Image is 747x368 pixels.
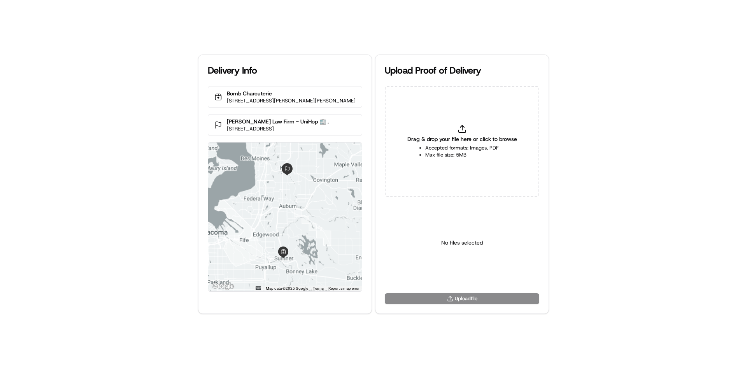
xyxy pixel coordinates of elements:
li: Accepted formats: Images, PDF [425,144,499,151]
span: Map data ©2025 Google [266,286,308,291]
p: [STREET_ADDRESS][PERSON_NAME][PERSON_NAME] [227,97,356,104]
a: Report a map error [328,286,359,291]
div: Upload Proof of Delivery [385,64,539,77]
p: Bomb Charcuterie [227,90,356,97]
p: [STREET_ADDRESS] [227,125,329,132]
button: Keyboard shortcuts [256,286,261,290]
div: Delivery Info [208,64,362,77]
a: Terms (opens in new tab) [313,286,324,291]
p: No files selected [441,239,483,247]
span: Drag & drop your file here or click to browse [407,135,517,143]
p: [PERSON_NAME] Law Firm - UniHop 🏢 . [227,118,329,125]
a: Open this area in Google Maps (opens a new window) [210,281,236,291]
img: Google [210,281,236,291]
li: Max file size: 5MB [425,151,499,158]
